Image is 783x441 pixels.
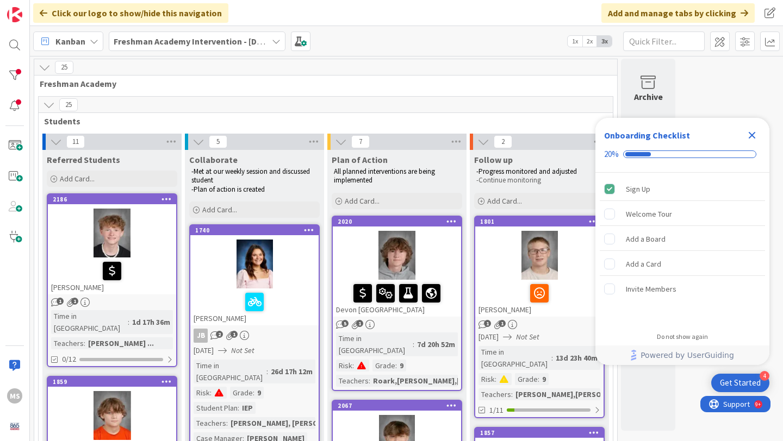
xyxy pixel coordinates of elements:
[194,387,210,399] div: Risk
[189,154,238,165] span: Collaborate
[62,354,76,365] span: 0/12
[194,417,226,429] div: Teachers
[720,377,761,388] div: Get Started
[595,173,769,325] div: Checklist items
[190,225,319,325] div: 1740[PERSON_NAME]
[495,373,496,385] span: :
[711,374,769,392] div: Open Get Started checklist, remaining modules: 4
[634,90,663,103] div: Archive
[597,36,612,47] span: 3x
[57,298,64,305] span: 1
[600,202,765,226] div: Welcome Tour is incomplete.
[333,217,461,317] div: 2020Devon [GEOGRAPHIC_DATA]
[84,337,85,349] span: :
[7,7,22,22] img: Visit kanbanzone.com
[239,402,256,414] div: IEP
[332,216,462,391] a: 2020Devon [GEOGRAPHIC_DATA]Time in [GEOGRAPHIC_DATA]:7d 20h 52mRisk:Grade:9Teachers:Roark,[PERSON...
[194,402,238,414] div: Student Plan
[553,352,600,364] div: 13d 23h 40m
[515,373,538,385] div: Grade
[489,405,504,416] span: 1/11
[333,401,461,411] div: 2067
[129,316,173,328] div: 1d 17h 36m
[114,36,303,47] b: Freshman Academy Intervention - [DATE]-[DATE]
[190,329,319,343] div: JB
[48,377,176,387] div: 1859
[478,346,551,370] div: Time in [GEOGRAPHIC_DATA]
[66,135,85,148] span: 11
[230,387,253,399] div: Grade
[478,388,511,400] div: Teachers
[44,116,599,127] span: Students
[476,176,602,185] p: -Continue monitoring
[760,371,769,381] div: 4
[128,316,129,328] span: :
[336,360,352,371] div: Risk
[231,331,238,338] span: 1
[71,298,78,305] span: 1
[268,366,315,377] div: 26d 17h 12m
[190,225,319,235] div: 1740
[216,331,223,338] span: 2
[51,310,128,334] div: Time in [GEOGRAPHIC_DATA]
[53,378,176,386] div: 1859
[499,320,506,327] span: 1
[743,127,761,144] div: Close Checklist
[475,217,604,226] div: 1801
[253,387,254,399] span: :
[48,194,176,294] div: 2186[PERSON_NAME]
[397,360,406,371] div: 9
[626,232,666,245] div: Add a Board
[47,193,177,367] a: 2186[PERSON_NAME]Time in [GEOGRAPHIC_DATA]:1d 17h 36mTeachers:[PERSON_NAME] ...0/12
[414,338,458,350] div: 7d 20h 52m
[191,185,265,194] span: -Plan of action is created
[626,182,650,196] div: Sign Up
[336,375,369,387] div: Teachers
[338,218,461,225] div: 2020
[333,217,461,226] div: 2020
[7,388,22,404] div: Ms
[475,280,604,317] div: [PERSON_NAME]
[601,345,764,365] a: Powered by UserGuiding
[59,98,78,111] span: 25
[626,282,676,295] div: Invite Members
[191,167,312,185] span: -Met at our weekly session and discussed student
[51,337,84,349] div: Teachers
[494,135,512,148] span: 2
[372,360,395,371] div: Grade
[487,196,522,206] span: Add Card...
[641,349,734,362] span: Powered by UserGuiding
[40,78,604,89] span: Freshman Academy
[336,332,413,356] div: Time in [GEOGRAPHIC_DATA]
[266,366,268,377] span: :
[476,167,577,176] span: -Progress monitored and adjusted
[595,118,769,365] div: Checklist Container
[33,3,228,23] div: Click our logo to show/hide this navigation
[480,218,604,225] div: 1801
[413,338,414,350] span: :
[332,154,388,165] span: Plan of Action
[238,402,239,414] span: :
[516,332,539,342] i: Not Set
[511,388,513,400] span: :
[395,360,397,371] span: :
[478,331,499,343] span: [DATE]
[47,154,120,165] span: Referred Students
[474,154,513,165] span: Follow up
[338,402,461,409] div: 2067
[352,360,354,371] span: :
[345,196,380,206] span: Add Card...
[356,320,363,327] span: 1
[48,257,176,294] div: [PERSON_NAME]
[484,320,491,327] span: 1
[582,36,597,47] span: 2x
[595,345,769,365] div: Footer
[480,429,604,437] div: 1857
[538,373,539,385] span: :
[475,428,604,438] div: 1857
[228,417,420,429] div: [PERSON_NAME], [PERSON_NAME], [PERSON_NAME]...
[626,257,661,270] div: Add a Card
[657,332,708,341] div: Do not show again
[55,4,60,13] div: 9+
[55,35,85,48] span: Kanban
